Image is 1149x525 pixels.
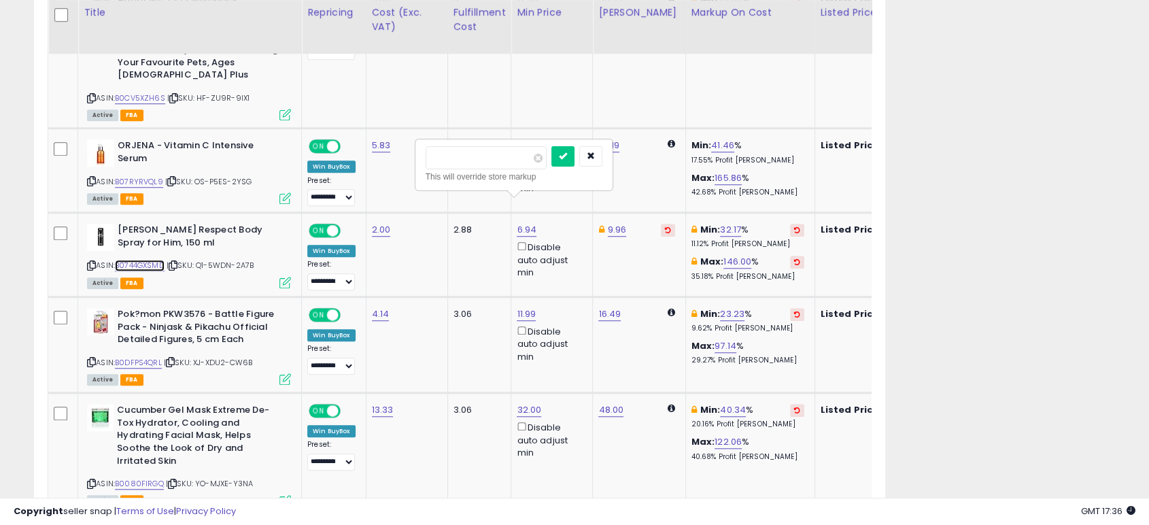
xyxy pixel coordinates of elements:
div: £6.94 [821,224,933,236]
a: 40.34 [720,403,746,417]
span: OFF [339,309,360,321]
p: 35.18% Profit [PERSON_NAME] [691,272,804,282]
div: Win BuyBox [307,329,356,341]
div: % [691,139,804,165]
a: B0080FIRGQ [115,478,164,490]
div: Fulfillment Cost [453,5,506,34]
b: Listed Price: [821,223,882,236]
b: Listed Price: [821,139,882,152]
div: 3.06 [453,308,501,320]
b: Min: [700,403,721,416]
div: % [691,256,804,281]
a: 2.00 [372,223,391,237]
div: % [691,224,804,249]
div: Preset: [307,176,356,207]
span: ON [310,405,327,417]
a: 48.00 [598,403,623,417]
div: Listed Price [821,5,938,20]
a: 13.33 [372,403,394,417]
a: 4.14 [372,307,390,321]
div: ASIN: [87,308,291,384]
b: Min: [700,307,721,320]
div: Markup on Cost [691,5,809,20]
span: ON [310,141,327,152]
strong: Copyright [14,505,63,518]
a: 32.00 [517,403,541,417]
div: £11.99 [821,308,933,320]
a: 16.49 [598,307,621,321]
a: 32.17 [720,223,741,237]
span: FBA [120,374,143,386]
b: Min: [700,223,721,236]
a: 146.00 [723,255,751,269]
div: % [691,172,804,197]
img: 31w8+O4PURL._SL40_.jpg [87,224,114,251]
b: Pok?mon PKW3576 - Battle Figure Pack - Ninjask & Pikachu Official Detailed Figures, 5 cm Each [118,308,283,350]
span: FBA [120,109,143,121]
div: Win BuyBox [307,160,356,173]
div: Preset: [307,344,356,375]
p: 17.55% Profit [PERSON_NAME] [691,156,804,165]
span: | SKU: OS-P5ES-2YSG [165,176,252,187]
div: seller snap | | [14,505,236,518]
a: 9.96 [608,223,627,237]
div: Disable auto adjust min [517,324,582,363]
div: 2.88 [453,224,501,236]
span: | SKU: HF-ZU9R-9IX1 [167,92,250,103]
span: OFF [339,141,360,152]
span: | SKU: Q1-5WDN-2A7B [167,260,254,271]
div: £16.78 [821,139,933,152]
a: Privacy Policy [176,505,236,518]
div: Min Price [517,5,587,20]
b: Listed Price: [821,403,882,416]
div: Title [84,5,296,20]
div: Disable auto adjust min [517,239,582,279]
img: 31F8I0gFH5L._SL40_.jpg [87,139,114,167]
div: % [691,308,804,333]
span: All listings currently available for purchase on Amazon [87,193,118,205]
b: Cucumber Gel Mask Extreme De-Tox Hydrator, Cooling and Hydrating Facial Mask, Helps Soothe the Lo... [117,404,282,471]
div: Repricing [307,5,360,20]
span: ON [310,225,327,237]
b: Listed Price: [821,307,882,320]
a: B0744GXSMD [115,260,165,271]
div: Win BuyBox [307,425,356,437]
span: OFF [339,225,360,237]
b: Max: [700,255,724,268]
span: | SKU: YO-MJXE-Y3NA [166,478,253,489]
a: B07RYRVQL9 [115,176,163,188]
a: B0DFPS4QRL [115,357,162,369]
p: 42.68% Profit [PERSON_NAME] [691,188,804,197]
a: 5.83 [372,139,391,152]
div: Win BuyBox [307,245,356,257]
a: B0CV5XZH6S [115,92,165,104]
b: ORJENA - Vitamin C Intensive Serum [118,139,283,168]
div: ASIN: [87,224,291,287]
div: % [691,404,804,429]
span: All listings currently available for purchase on Amazon [87,109,118,121]
div: % [691,436,804,461]
b: Min: [691,139,712,152]
a: 97.14 [715,339,736,353]
span: All listings currently available for purchase on Amazon [87,277,118,289]
img: 41nFEw5jATS._SL40_.jpg [87,404,114,431]
b: Max: [691,435,715,448]
span: FBA [120,193,143,205]
div: Preset: [307,440,356,471]
div: 3.06 [453,404,501,416]
span: ON [310,309,327,321]
p: 20.16% Profit [PERSON_NAME] [691,420,804,429]
div: Cost (Exc. VAT) [372,5,442,34]
div: [PERSON_NAME] [598,5,679,20]
a: 41.46 [711,139,734,152]
span: | SKU: XJ-XDU2-CW6B [164,357,252,368]
a: Terms of Use [116,505,174,518]
a: 11.99 [517,307,536,321]
p: 40.68% Profit [PERSON_NAME] [691,452,804,462]
b: [PERSON_NAME] Respect Body Spray for Him, 150 ml [118,224,283,252]
span: FBA [120,277,143,289]
p: 29.27% Profit [PERSON_NAME] [691,356,804,365]
img: 41J9vh5XdSL._SL40_.jpg [87,308,114,335]
b: Max: [691,171,715,184]
a: 165.86 [715,171,742,185]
